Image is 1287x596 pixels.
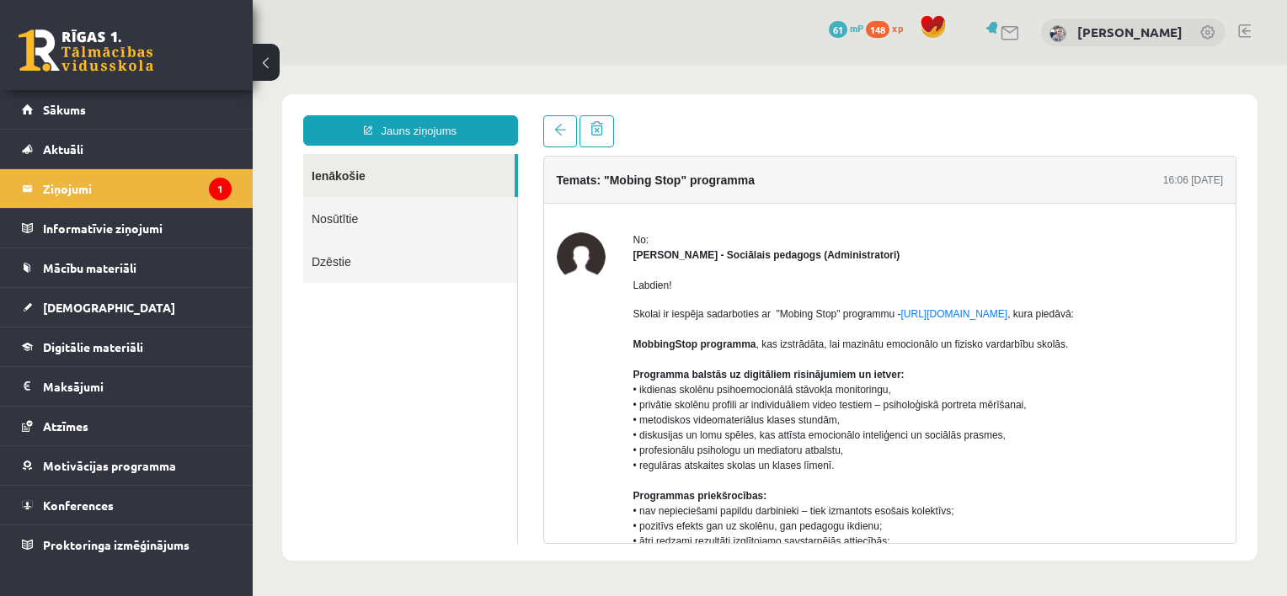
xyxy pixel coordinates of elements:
a: Atzīmes [22,407,232,445]
a: Aktuāli [22,130,232,168]
legend: Maksājumi [43,367,232,406]
b: Programma balstās uz digitāliem risinājumiem un ietver: [381,304,652,316]
legend: Ziņojumi [43,169,232,208]
a: 61 mP [829,21,863,35]
a: Jauns ziņojums [51,51,265,81]
p: Skolai ir iespēja sadarboties ar "Mobing Stop" programmu - , kura piedāvā: , kas izstrādāta, lai ... [381,242,971,590]
i: 1 [209,178,232,200]
a: Maksājumi [22,367,232,406]
strong: [PERSON_NAME] - Sociālais pedagogs (Administratori) [381,184,648,196]
a: [DEMOGRAPHIC_DATA] [22,288,232,327]
span: Atzīmes [43,418,88,434]
span: mP [850,21,863,35]
p: Labdien! [381,213,971,228]
span: Aktuāli [43,141,83,157]
a: 148 xp [866,21,911,35]
a: Sākums [22,90,232,129]
a: Ienākošie [51,89,262,132]
span: Sākums [43,102,86,117]
div: No: [381,168,971,183]
span: [DEMOGRAPHIC_DATA] [43,300,175,315]
span: Proktoringa izmēģinājums [43,537,190,552]
b: Programmas priekšrocības: [381,425,515,437]
span: 61 [829,21,847,38]
span: Mācību materiāli [43,260,136,275]
b: MobbingStop programma [381,274,504,285]
img: Kristīne Vītola [1049,25,1066,42]
a: Digitālie materiāli [22,327,232,366]
a: Informatīvie ziņojumi [22,209,232,247]
a: Nosūtītie [51,132,264,175]
h4: Temats: "Mobing Stop" programma [304,109,502,122]
a: Motivācijas programma [22,446,232,485]
div: 16:06 [DATE] [911,108,970,123]
span: Motivācijas programma [43,458,176,473]
a: Dzēstie [51,175,264,218]
a: Ziņojumi1 [22,169,232,208]
img: Dagnija Gaubšteina - Sociālais pedagogs [304,168,353,216]
span: 148 [866,21,889,38]
a: Konferences [22,486,232,524]
a: [PERSON_NAME] [1077,24,1183,40]
legend: Informatīvie ziņojumi [43,209,232,247]
span: xp [892,21,903,35]
span: Konferences [43,498,114,513]
a: Proktoringa izmēģinājums [22,525,232,564]
a: Mācību materiāli [22,248,232,287]
a: [URL][DOMAIN_NAME] [649,243,756,255]
a: Rīgas 1. Tālmācības vidusskola [19,29,153,72]
span: Digitālie materiāli [43,339,143,354]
